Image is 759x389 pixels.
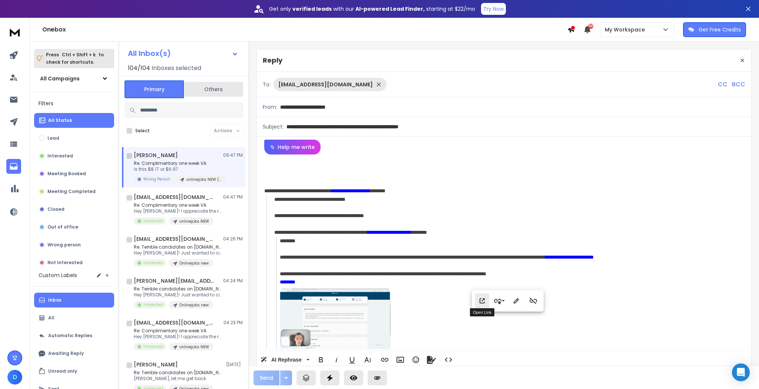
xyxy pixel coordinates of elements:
img: logo [7,25,22,39]
p: Re: Terrible candidates on [DOMAIN_NAME] [134,244,223,250]
p: Hey [PERSON_NAME]! Just wanted to circle [134,292,223,298]
button: All Inbox(s) [122,46,244,61]
button: Primary [125,80,184,98]
label: Select [135,128,150,134]
p: Meeting Completed [47,189,96,194]
h3: Inboxes selected [152,64,201,73]
p: Interested [143,344,163,349]
button: AI Rephrase [259,352,311,367]
p: Lead [47,135,59,141]
p: 09:47 PM [223,152,243,158]
button: All Campaigns [34,71,114,86]
p: [EMAIL_ADDRESS][DOMAIN_NAME] [278,81,373,88]
p: BCC [732,80,745,89]
div: Open Intercom Messenger [732,363,750,381]
button: Interested [34,149,114,163]
p: Out of office [47,224,78,230]
p: onlinejobs NEW ([PERSON_NAME] add to this one) [186,177,222,182]
p: Hey [PERSON_NAME]! I appreciate the response. [134,208,223,214]
p: onlinejobs NEW [179,219,209,224]
span: 104 / 104 [128,64,150,73]
p: Inbox [48,297,61,303]
button: All [34,310,114,325]
button: Meeting Booked [34,166,114,181]
h3: Custom Labels [39,272,77,279]
button: Code View [441,352,455,367]
div: Open Link [470,308,494,316]
button: Insert Link (Ctrl+K) [378,352,392,367]
p: Hey [PERSON_NAME]! I appreciate the response. [134,334,223,340]
span: AI Rephrase [270,357,303,363]
h1: All Inbox(s) [128,50,171,57]
p: Try Now [483,5,504,13]
button: Wrong person [34,237,114,252]
button: Unlink [526,293,540,308]
p: Awaiting Reply [48,350,84,356]
button: D [7,370,22,385]
strong: verified leads [292,5,332,13]
span: Ctrl + Shift + k [61,50,97,59]
p: onlinejobs NEW [179,344,209,350]
p: Is this $8.17 or $6.97 [134,166,223,172]
button: Unread only [34,364,114,379]
button: More Text [361,352,375,367]
h1: [PERSON_NAME] [134,152,178,159]
p: Automatic Replies [48,333,92,339]
p: Hey [PERSON_NAME]! Just wanted to circle back [134,250,223,256]
p: Re: Complimentary one week VA [134,202,223,208]
strong: AI-powered Lead Finder, [355,5,425,13]
h1: All Campaigns [40,75,80,82]
p: Re: Complimentary one week VA [134,328,223,334]
p: Interested [143,302,163,307]
button: Try Now [481,3,506,15]
button: Edit Link [509,293,523,308]
p: Not Interested [47,260,83,266]
h1: [EMAIL_ADDRESS][DOMAIN_NAME] [134,193,215,201]
p: Meeting Booked [47,171,86,177]
p: [PERSON_NAME], let me get back [134,376,223,382]
button: Awaiting Reply [34,346,114,361]
span: 50 [588,24,593,29]
p: Closed [47,206,64,212]
p: 04:26 PM [223,236,243,242]
h1: Onebox [42,25,567,34]
button: Help me write [264,140,321,154]
h1: [EMAIL_ADDRESS][DOMAIN_NAME] [134,319,215,326]
p: Interested [47,153,73,159]
h3: Filters [34,98,114,109]
p: All [48,315,54,321]
button: Insert Image (Ctrl+P) [393,352,407,367]
button: Others [184,81,243,97]
p: Wrong person [47,242,81,248]
p: Unread only [48,368,77,374]
p: Press to check for shortcuts. [46,51,104,66]
button: Not Interested [34,255,114,270]
button: Get Free Credits [683,22,746,37]
button: Emoticons [409,352,423,367]
h1: [EMAIL_ADDRESS][DOMAIN_NAME] [134,235,215,243]
p: Onlinejobs new [179,260,209,266]
p: Interested [143,218,163,224]
p: 04:47 PM [223,194,243,200]
p: Wrong Person [143,176,170,182]
p: Onlinejobs new [179,302,209,308]
p: Get Free Credits [699,26,741,33]
p: Subject: [263,123,284,130]
p: Get only with our starting at $22/mo [269,5,475,13]
p: 04:24 PM [223,278,243,284]
p: Re: Terrible candidates on [DOMAIN_NAME] [134,286,223,292]
p: Re: Complimentary one week VA [134,160,223,166]
h1: [PERSON_NAME][EMAIL_ADDRESS][DOMAIN_NAME] [134,277,215,285]
p: 04:23 PM [223,320,243,326]
button: Lead [34,131,114,146]
button: Bold (Ctrl+B) [314,352,328,367]
button: Closed [34,202,114,217]
p: From: [263,103,277,111]
button: Signature [424,352,438,367]
button: Automatic Replies [34,328,114,343]
p: To: [263,81,271,88]
button: Inbox [34,293,114,307]
button: Meeting Completed [34,184,114,199]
